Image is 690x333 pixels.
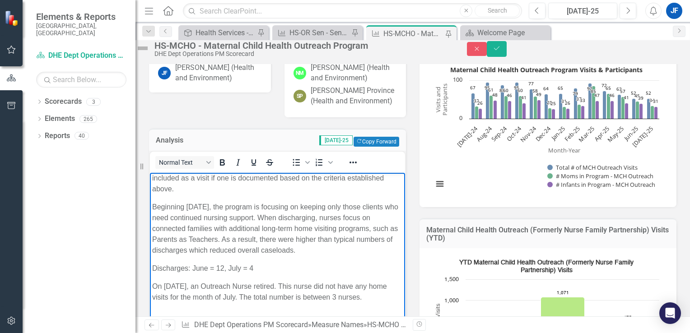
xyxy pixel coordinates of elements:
[435,304,441,318] text: Visits
[521,94,527,101] text: 41
[653,98,658,104] text: 31
[453,75,462,83] text: 100
[2,90,253,101] p: Discharges: June = 12, July = 4
[429,63,667,198] div: Maternal Child Health Outreach Program Visits & Participants. Highcharts interactive chart.
[552,109,555,119] path: Dec-24, 25. # Infants in Program - MCH Outreach.
[587,85,592,92] text: 92
[2,29,253,83] p: Beginning [DATE], the program is focusing on keeping only those clients who need continued nursin...
[577,125,596,143] text: Mar-25
[479,109,482,119] path: Jul-24, 26. # Infants in Program - MCH Outreach.
[551,6,614,17] div: [DATE]-25
[654,107,658,119] path: Jul-25, 31. # Infants in Program - MCH Outreach.
[45,114,75,124] a: Elements
[479,100,658,119] g: # Infants in Program - MCH Outreach, bar series 3 of 3 with 13 bars.
[594,92,600,98] text: 47
[175,63,262,83] div: [PERSON_NAME] (Health and Environment)
[566,109,570,119] path: Jan-25, 26. # Infants in Program - MCH Outreach.
[275,27,349,38] a: HS-OR Sen - Senior Outreach Nurse Program
[606,85,611,91] text: 65
[230,156,246,169] button: Italic
[474,97,479,104] text: 32
[492,92,498,98] text: 48
[455,125,480,149] text: [DATE]-24
[563,107,566,119] path: Jan-25, 31. # Moms in Program - MCH Outreach.
[159,159,203,166] span: Normal Text
[45,131,70,141] a: Reports
[503,87,508,93] text: 60
[547,163,639,171] button: Show Total # of MCH Outreach Visits
[181,320,406,330] div: » »
[505,125,523,143] text: Oct-24
[622,125,640,143] text: Jun-25
[319,135,353,145] span: [DATE]-25
[537,100,541,119] path: Nov-24, 49. # Infants in Program - MCH Outreach.
[262,156,277,169] button: Strikethrough
[518,125,538,144] text: Nov-24
[311,86,397,106] div: [PERSON_NAME] Province (Health and Environment)
[156,136,218,144] h3: Analysis
[603,91,606,119] path: Apr-25, 72. Total # of MCH Outreach Visits.
[532,88,538,94] text: 58
[549,125,567,143] text: Jan-25
[649,97,655,103] text: 34
[294,90,306,102] div: SP
[312,156,334,169] div: Numbered list
[488,87,494,93] text: 61
[519,96,522,119] path: Oct-24, 60. # Moms in Program - MCH Outreach.
[5,10,20,26] img: ClearPoint Strategy
[475,125,494,143] text: Aug-24
[486,83,490,119] path: Aug-24, 95. Total # of MCH Outreach Visits.
[246,156,261,169] button: Underline
[647,99,651,119] path: Jul-25, 52. Total # of MCH Outreach Visits.
[450,65,643,74] text: Maternal Child Health Outreach Program Visits & Participants
[522,103,526,119] path: Oct-24, 41. # Infants in Program - MCH Outreach.
[494,101,497,119] path: Aug-24, 48. # Infants in Program - MCH Outreach.
[557,291,569,295] text: 1,071
[517,87,523,93] text: 60
[2,108,253,130] p: On [DATE], an Outreach Nurse retired. This nurse did not have any home visits for the month of Ju...
[499,87,505,93] text: 88
[79,115,97,123] div: 265
[561,98,567,104] text: 31
[632,99,636,119] path: Jun-25, 52. Total # of MCH Outreach Visits.
[444,277,459,282] text: 1,500
[426,226,670,242] h3: Maternal Child Health Outreach (Formerly Nurse Family Partnership) Visits (YTD)
[475,5,520,17] button: Search
[459,114,462,122] text: 0
[548,147,581,155] text: Month-Year
[592,125,611,143] text: Apr-25
[573,90,578,97] text: 79
[444,298,459,304] text: 1,000
[651,106,654,119] path: Jul-25, 34. # Moms in Program - MCH Outreach.
[565,100,570,106] text: 26
[547,180,656,189] button: Show # Infants in Program - MCH Outreach
[475,106,479,119] path: Jul-24, 32. # Moms in Program - MCH Outreach.
[86,98,101,106] div: 3
[345,156,361,169] button: Reveal or hide additional toolbar items
[611,101,614,119] path: Apr-25, 46. # Infants in Program - MCH Outreach.
[196,27,255,38] div: Health Services - Promote, educate, and improve the health and well-being of patients in need of ...
[36,51,126,61] a: DHE Dept Operations PM Scorecard
[504,96,508,119] path: Sep-24, 60. # Moms in Program - MCH Outreach.
[470,84,476,91] text: 67
[630,125,654,148] text: [DATE]-25
[181,27,255,38] a: Health Services - Promote, educate, and improve the health and well-being of patients in need of ...
[574,88,578,119] path: Feb-25, 79. Total # of MCH Outreach Visits.
[434,83,449,116] text: Visits and Participants
[634,92,640,99] text: 45
[429,63,664,198] svg: Interactive chart
[620,88,625,94] text: 57
[477,27,548,38] div: Welcome Page
[609,92,615,98] text: 46
[135,41,150,55] img: Not Defined
[477,100,483,106] text: 26
[501,85,504,119] path: Sep-24, 88. Total # of MCH Outreach Visits.
[490,96,493,119] path: Aug-24, 61. # Moms in Program - MCH Outreach.
[367,320,534,329] div: HS-MCHO - Maternal Child Health Outreach Program
[558,85,563,91] text: 65
[383,28,443,39] div: HS-MCHO - Maternal Child Health Outreach Program
[606,125,625,144] text: May-25
[548,108,552,119] path: Dec-24, 28. # Moms in Program - MCH Outreach.
[666,3,682,19] button: JF
[646,90,651,96] text: 52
